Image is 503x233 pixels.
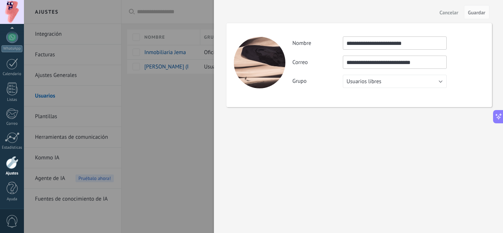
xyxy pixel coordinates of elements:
[1,45,22,52] div: WhatsApp
[347,78,381,85] span: Usuarios libres
[1,171,23,176] div: Ajustes
[1,72,23,77] div: Calendario
[1,98,23,102] div: Listas
[343,75,447,88] button: Usuarios libres
[440,10,458,15] span: Cancelar
[292,59,343,66] label: Correo
[468,10,485,15] span: Guardar
[292,78,343,85] label: Grupo
[437,6,461,18] button: Cancelar
[1,121,23,126] div: Correo
[464,5,489,19] button: Guardar
[292,40,343,47] label: Nombre
[1,197,23,202] div: Ayuda
[1,145,23,150] div: Estadísticas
